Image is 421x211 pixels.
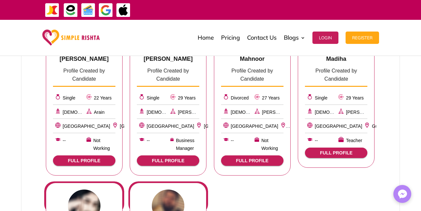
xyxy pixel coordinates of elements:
a: Blogs [284,21,305,54]
span: Gujranwala [372,124,395,129]
button: FULL PROFILE [305,148,367,158]
span: [PERSON_NAME] [144,56,193,62]
span: Profile Created by Candidate [63,68,105,82]
a: Pricing [221,21,240,54]
span: [PERSON_NAME] [178,110,215,115]
span: [PERSON_NAME] [262,110,299,115]
span: Single [147,95,159,100]
span: Not Working [261,137,283,152]
button: Login [312,32,338,44]
span: [PERSON_NAME] [59,56,109,62]
span: 29 Years [178,95,196,100]
span: Profile Created by Candidate [315,68,357,82]
span: [GEOGRAPHIC_DATA] [147,124,194,129]
span: [GEOGRAPHIC_DATA] [231,124,278,129]
a: Register [346,21,379,54]
span: 29 Years [346,95,364,100]
span: [GEOGRAPHIC_DATA] [63,124,110,129]
span: [DEMOGRAPHIC_DATA] [147,110,198,115]
a: Login [312,21,338,54]
span: FULL PROFILE [58,158,110,163]
img: Messenger [396,188,409,201]
button: FULL PROFILE [221,155,283,166]
span: [GEOGRAPHIC_DATA] [204,124,251,129]
span: -- [63,137,66,145]
span: FULL PROFILE [310,150,362,155]
span: Single [315,95,327,100]
span: Not Working [93,137,115,152]
span: Divorced [231,95,249,100]
span: -- [315,137,318,145]
span: Profile Created by Candidate [231,68,273,82]
span: [GEOGRAPHIC_DATA] [315,124,362,129]
span: [DEMOGRAPHIC_DATA] [315,110,366,115]
img: GooglePay-icon [99,3,113,18]
img: EasyPaisa-icon [63,3,78,18]
span: 27 Years [262,95,280,100]
span: Profile Created by Candidate [147,68,189,82]
span: FULL PROFILE [226,158,278,163]
span: FULL PROFILE [142,158,194,163]
button: Register [346,32,379,44]
span: [GEOGRAPHIC_DATA] [120,124,167,129]
span: Single [63,95,75,100]
span: Madiha [326,56,346,62]
a: Contact Us [247,21,277,54]
img: JazzCash-icon [45,3,59,18]
span: Arain [94,110,105,115]
span: [DEMOGRAPHIC_DATA] [231,110,282,115]
img: ApplePay-icon [116,3,131,18]
button: FULL PROFILE [137,155,199,166]
span: Business Manager [176,137,199,152]
span: 22 Years [94,95,112,100]
a: Home [198,21,214,54]
span: -- [231,137,234,145]
button: FULL PROFILE [53,155,115,166]
span: [PERSON_NAME] [346,110,383,115]
span: -- [147,137,150,145]
span: [DEMOGRAPHIC_DATA] [63,110,114,115]
span: Mahnoor [240,56,265,62]
span: Teacher [346,137,362,145]
img: Credit Cards [81,3,96,18]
